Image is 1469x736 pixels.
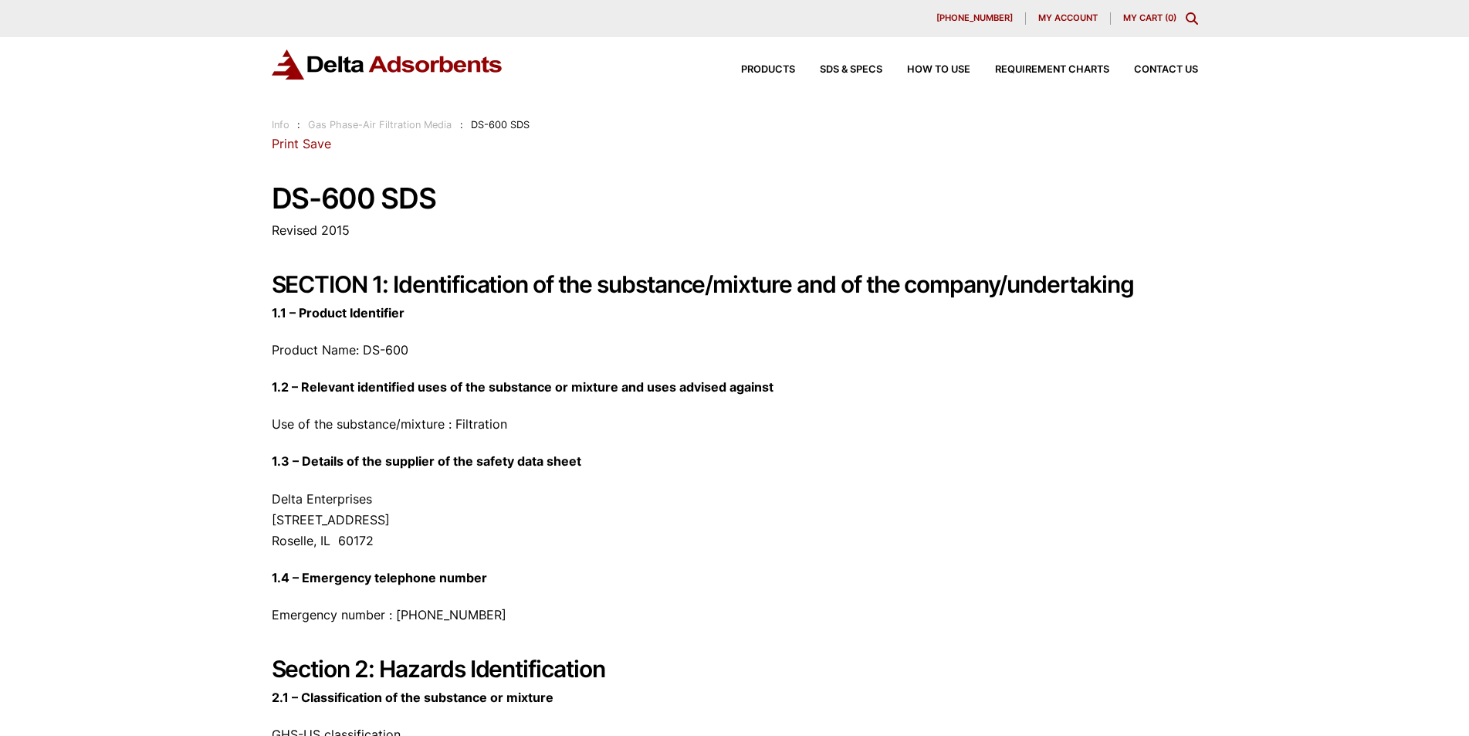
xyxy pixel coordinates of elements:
[272,570,487,585] strong: 1.4 – Emergency telephone number
[907,65,970,75] span: How to Use
[1109,65,1198,75] a: Contact Us
[1123,12,1176,23] a: My Cart (0)
[460,119,463,131] span: :
[741,65,795,75] span: Products
[820,65,882,75] span: SDS & SPECS
[272,183,1198,215] h1: DS-600 SDS
[272,605,1198,626] p: Emergency number : [PHONE_NUMBER]
[272,489,1198,552] p: Delta Enterprises [STREET_ADDRESS] Roselle, IL 60172
[272,690,553,705] strong: 2.1 – Classification of the substance or mixture
[272,379,773,395] strong: 1.2 – Relevant identified uses of the substance or mixture and uses advised against
[272,49,503,80] img: Delta Adsorbents
[1134,65,1198,75] span: Contact Us
[272,414,1198,435] p: Use of the substance/mixture : Filtration
[272,220,1198,241] p: Revised 2015
[272,305,404,321] strong: 1.1 – Product Identifier
[308,119,452,131] a: Gas Phase-Air Filtration Media
[471,119,530,131] span: DS-600 SDS
[272,340,1198,361] p: Product Name: DS-600
[1186,12,1198,25] div: Toggle Modal Content
[272,119,289,131] a: Info
[297,119,300,131] span: :
[970,65,1109,75] a: Requirement Charts
[924,12,1026,25] a: [PHONE_NUMBER]
[995,65,1109,75] span: Requirement Charts
[272,453,581,469] strong: 1.3 – Details of the supplier of the safety data sheet
[936,14,1013,22] span: [PHONE_NUMBER]
[272,270,1198,298] h2: SECTION 1: Identification of the substance/mixture and of the company/undertaking
[716,65,795,75] a: Products
[1026,12,1111,25] a: My account
[303,136,331,151] a: Save
[795,65,882,75] a: SDS & SPECS
[882,65,970,75] a: How to Use
[1168,12,1173,23] span: 0
[272,136,299,151] a: Print
[1038,14,1098,22] span: My account
[272,655,1198,683] h2: Section 2: Hazards Identification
